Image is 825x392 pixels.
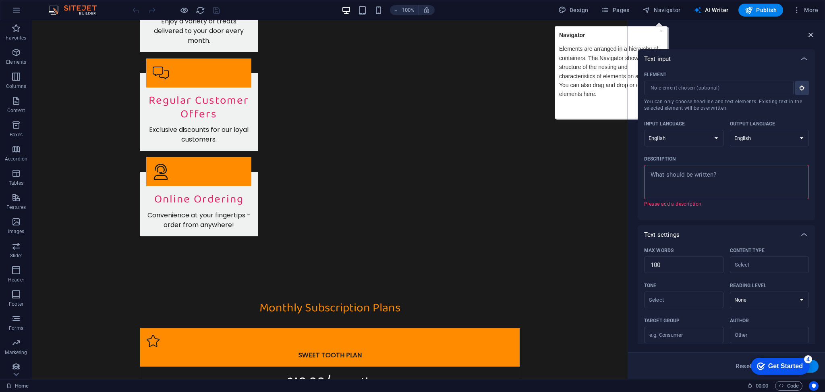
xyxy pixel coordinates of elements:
[9,180,23,186] p: Tables
[106,8,110,14] a: ×
[9,325,23,332] p: Forms
[730,121,775,127] p: Output language
[390,5,419,15] button: 100%
[423,6,430,14] i: On resize automatically adjust zoom level to fit chosen device.
[790,4,821,17] button: More
[730,130,809,146] select: Output language
[644,55,671,63] p: Text input
[196,6,205,15] i: Reload page
[643,6,681,14] span: Navigator
[644,71,666,78] p: Element
[761,383,763,389] span: :
[6,83,26,90] p: Columns
[793,6,818,14] span: More
[195,5,205,15] button: reload
[809,381,819,391] button: Usercentrics
[644,201,803,207] p: Please add a description
[644,121,685,127] p: Input language
[598,4,632,17] button: Pages
[644,257,723,273] input: Max words
[647,294,708,306] input: ToneClear
[8,277,24,283] p: Header
[6,24,110,78] p: Elements are arranged in a hierarchy of containers. The Navigator shows you the structure of the ...
[555,4,592,17] div: Design (Ctrl+Alt+Y)
[46,5,107,15] img: Editor Logo
[6,35,26,41] p: Favorites
[694,6,729,14] span: AI Writer
[745,6,777,14] span: Publish
[644,282,656,289] p: Tone
[179,5,189,15] button: Click here to leave preview mode and continue editing
[8,228,25,235] p: Images
[736,363,752,369] span: Reset
[6,4,65,21] div: Get Started 4 items remaining, 20% complete
[638,225,815,244] div: Text settings
[644,98,809,111] span: You can only choose headline and text elements. Existing text in the selected element will be ove...
[638,49,815,69] div: Text input
[639,4,684,17] button: Navigator
[88,81,110,92] a: Next
[6,204,26,211] p: Features
[732,329,794,341] input: AuthorClear
[644,231,680,239] p: Text settings
[690,4,732,17] button: AI Writer
[644,329,723,342] input: Target group
[601,6,629,14] span: Pages
[5,349,27,356] p: Marketing
[638,69,815,220] div: Text input
[730,317,749,324] p: Author
[555,4,592,17] button: Design
[638,30,667,40] h6: AI Writer
[644,247,674,254] p: Max words
[6,59,27,65] p: Elements
[644,81,788,95] input: ElementYou can only choose headline and text elements. Existing text in the selected element will...
[5,156,27,162] p: Accordion
[730,292,809,308] select: Reading level
[10,252,23,259] p: Slider
[644,130,723,146] select: Input language
[644,156,676,162] p: Description
[730,282,767,289] p: Reading level
[731,360,756,373] button: Reset
[779,381,799,391] span: Code
[24,9,58,16] div: Get Started
[795,81,809,95] button: ElementYou can only choose headline and text elements. Existing text in the selected element will...
[747,381,769,391] h6: Session time
[402,5,415,15] h6: 100%
[738,4,783,17] button: Publish
[10,131,23,138] p: Boxes
[732,259,794,271] input: Content typeClear
[60,2,68,10] div: 4
[730,247,765,254] p: Content type
[648,169,805,195] textarea: DescriptionPlease add a description
[644,317,680,324] p: Target group
[756,381,768,391] span: 00 00
[558,6,589,14] span: Design
[6,381,29,391] a: Click to cancel selection. Double-click to open Pages
[6,12,32,18] strong: Navigator
[775,381,802,391] button: Code
[7,107,25,114] p: Content
[106,6,110,15] div: Close tooltip
[638,244,815,356] div: Text settings
[9,301,23,307] p: Footer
